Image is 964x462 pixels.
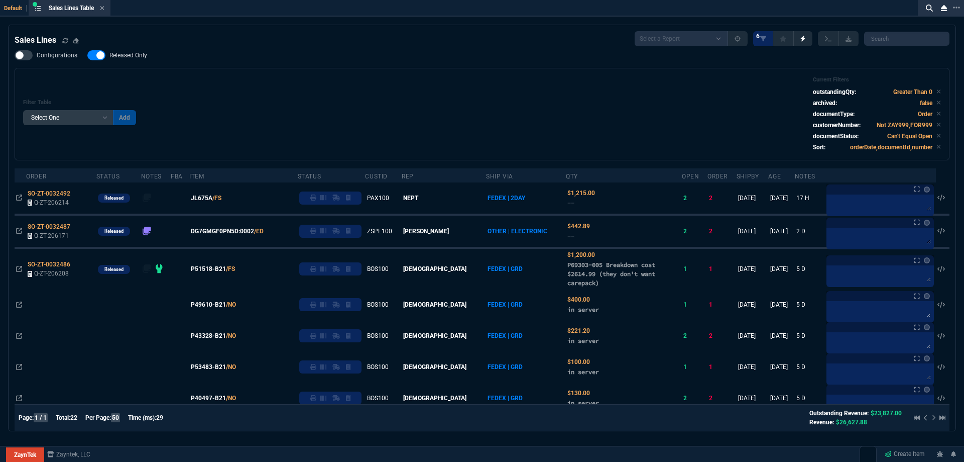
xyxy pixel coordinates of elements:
code: Can't Equal Open [887,133,932,140]
td: 2 D [795,215,824,248]
span: -- [567,199,574,207]
h6: Current Filters [813,76,941,83]
nx-icon: Open In Opposite Panel [16,265,22,272]
span: Quoted Cost [567,251,595,258]
a: /NO [226,300,236,309]
span: Time (ms): [128,414,156,421]
p: Sort: [813,143,825,152]
a: /FS [226,264,235,273]
span: P69303-005 Breakdown cost $2614.99 (they don't want carepack) [567,261,655,287]
span: 50 [111,413,120,422]
span: P43328-B21 [191,331,226,340]
td: 1 [682,351,707,383]
td: 2 [682,182,707,215]
span: Quoted Cost [567,190,595,197]
td: [DATE] [737,248,769,289]
span: $23,827.00 [871,410,902,417]
span: Q-ZT-206171 [34,232,69,239]
td: 5 D [795,383,824,414]
nx-icon: Open In Opposite Panel [16,301,22,308]
span: [DEMOGRAPHIC_DATA] [403,332,466,339]
span: FEDEX | GRD [488,332,523,339]
nx-icon: Search [922,2,937,14]
a: /NO [226,394,236,403]
div: CustID [365,172,388,180]
span: P49610-B21 [191,300,226,309]
span: 29 [156,414,163,421]
td: 1 [707,351,737,383]
span: BOS100 [367,265,389,272]
p: Released [104,194,124,202]
span: 6 [756,32,760,40]
td: [DATE] [768,215,794,248]
span: OTHER | ELECTRONIC [488,228,547,235]
span: Released Only [109,51,147,59]
td: 17 H [795,182,824,215]
td: [DATE] [768,351,794,383]
span: ZSPE100 [367,228,392,235]
span: FEDEX | GRD [488,395,523,402]
td: 2 [682,383,707,414]
nx-fornida-erp-notes: number [143,196,152,203]
code: Greater Than 0 [893,88,932,96]
p: documentStatus: [813,132,859,141]
nx-icon: Close Tab [100,5,104,13]
span: [DEMOGRAPHIC_DATA] [403,301,466,308]
td: 1 [682,289,707,320]
td: [DATE] [768,289,794,320]
nx-icon: Close Workbench [937,2,951,14]
span: 22 [70,414,77,421]
a: /NO [226,362,236,372]
td: [DATE] [737,215,769,248]
nx-icon: Open In Opposite Panel [16,363,22,371]
td: 2 [682,320,707,351]
span: FEDEX | 2DAY [488,195,525,202]
td: [DATE] [737,383,769,414]
p: Released [104,227,124,235]
span: $26,627.88 [836,419,867,426]
code: orderDate,documentId,number [850,144,932,151]
span: Page: [19,414,34,421]
td: [DATE] [768,320,794,351]
td: [DATE] [768,248,794,289]
span: DG7GMGF0PN5D:0002 [191,227,254,236]
nx-icon: Open In Opposite Panel [16,195,22,202]
td: [DATE] [737,182,769,215]
span: Quoted Cost [567,390,590,397]
span: Quoted Cost [567,296,590,303]
span: Sales Lines Table [49,5,94,12]
nx-icon: Open In Opposite Panel [16,332,22,339]
td: 2 [707,320,737,351]
div: Order [26,172,46,180]
nx-fornida-erp-notes: number [143,266,152,273]
td: 5 D [795,351,824,383]
nx-icon: Open In Opposite Panel [16,395,22,402]
td: 1 [682,248,707,289]
span: Q-ZT-206214 [34,199,69,206]
span: 1 / 1 [34,413,48,422]
span: [PERSON_NAME] [403,228,449,235]
span: in server [567,399,599,407]
td: 2 [707,182,737,215]
span: Quoted Cost [567,358,590,365]
td: [DATE] [768,383,794,414]
p: outstandingQty: [813,87,856,97]
span: BOS100 [367,301,389,308]
a: /NO [226,331,236,340]
div: Ship Via [486,172,513,180]
span: Default [4,5,27,12]
h4: Sales Lines [15,34,56,46]
span: [DEMOGRAPHIC_DATA] [403,265,466,272]
div: ShipBy [737,172,759,180]
span: FEDEX | GRD [488,265,523,272]
span: Total: [56,414,70,421]
nx-icon: Open In Opposite Panel [16,228,22,235]
td: 1 [707,248,737,289]
td: 5 D [795,289,824,320]
div: Order [707,172,728,180]
div: Age [768,172,781,180]
span: [DEMOGRAPHIC_DATA] [403,363,466,371]
td: 2 [707,383,737,414]
div: Open [682,172,699,180]
span: Outstanding Revenue: [809,410,869,417]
